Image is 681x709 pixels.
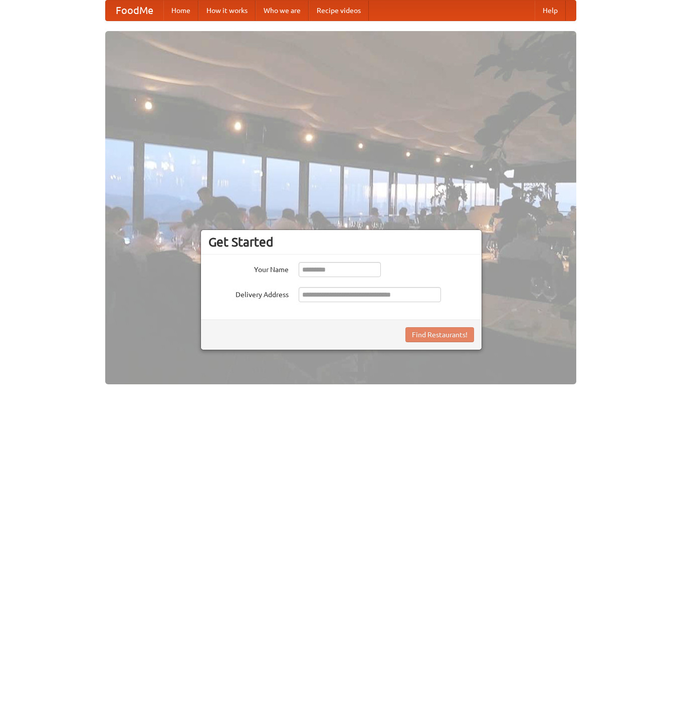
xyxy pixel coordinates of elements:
[309,1,369,21] a: Recipe videos
[208,287,289,300] label: Delivery Address
[198,1,256,21] a: How it works
[405,327,474,342] button: Find Restaurants!
[535,1,566,21] a: Help
[106,1,163,21] a: FoodMe
[208,234,474,250] h3: Get Started
[208,262,289,275] label: Your Name
[163,1,198,21] a: Home
[256,1,309,21] a: Who we are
